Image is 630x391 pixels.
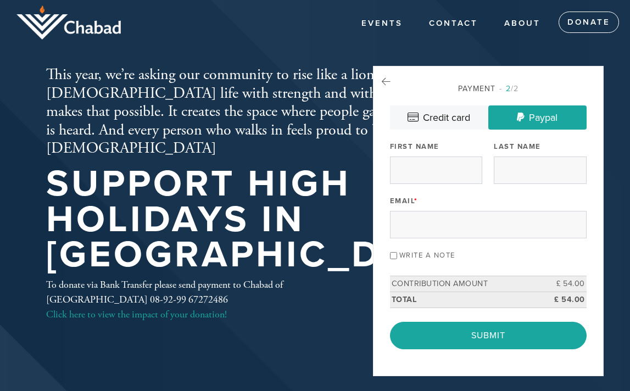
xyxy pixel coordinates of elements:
[506,84,511,93] span: 2
[46,308,227,321] a: Click here to view the impact of your donation!
[390,276,537,292] td: Contribution Amount
[390,83,587,94] div: Payment
[488,105,587,130] a: Paypal
[559,12,619,33] a: Donate
[499,84,519,93] span: /2
[537,292,587,308] td: £ 54.00
[390,105,488,130] a: Credit card
[46,66,471,158] h2: This year, we’re asking our community to rise like a lion. To live [DEMOGRAPHIC_DATA] life with s...
[390,292,537,308] td: Total
[496,13,549,34] a: About
[399,251,455,260] label: Write a note
[16,5,121,40] img: logo_half.png
[353,13,411,34] a: Events
[46,166,471,273] h1: Support High Holidays in [GEOGRAPHIC_DATA]
[390,142,439,152] label: First Name
[494,142,541,152] label: Last Name
[421,13,486,34] a: Contact
[537,276,587,292] td: £ 54.00
[390,196,418,206] label: Email
[390,322,587,349] input: Submit
[46,277,337,322] div: To donate via Bank Transfer please send payment to Chabad of [GEOGRAPHIC_DATA] 08-92-99 67272486
[414,197,418,205] span: This field is required.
